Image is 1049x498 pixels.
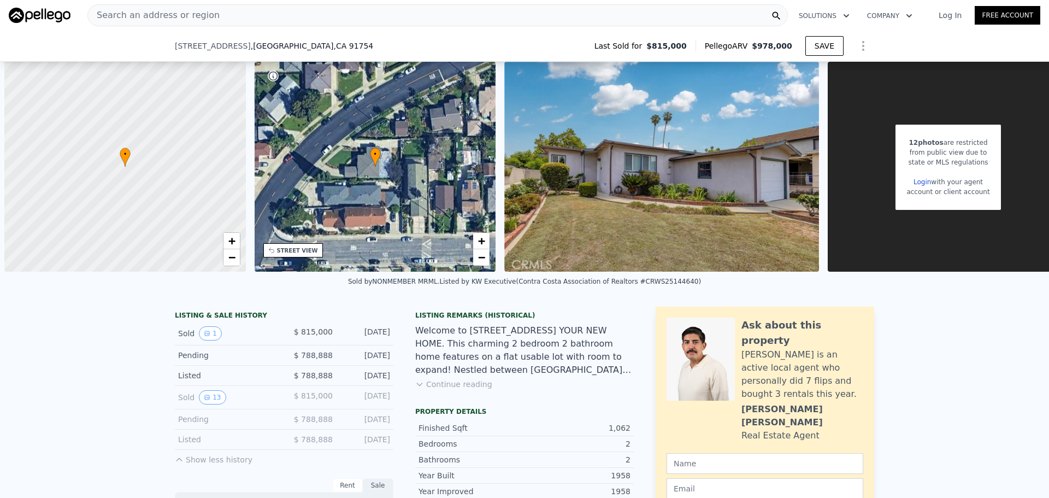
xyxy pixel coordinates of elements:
[906,187,989,197] div: account or client account
[178,390,275,405] div: Sold
[524,470,630,481] div: 1958
[646,40,687,51] span: $815,000
[294,391,333,400] span: $ 815,000
[906,148,989,157] div: from public view due to
[178,370,275,381] div: Listed
[415,324,634,377] div: Welcome to [STREET_ADDRESS] YOUR NEW HOME. This charming 2 bedroom 2 bathroom home features on a ...
[790,6,858,26] button: Solutions
[906,138,989,148] div: are restricted
[415,379,492,390] button: Continue reading
[370,149,381,159] span: •
[415,407,634,416] div: Property details
[175,40,251,51] span: [STREET_ADDRESS]
[223,233,240,249] a: Zoom in
[178,350,275,361] div: Pending
[199,326,222,341] button: View historical data
[415,311,634,320] div: Listing Remarks (Historical)
[524,423,630,433] div: 1,062
[277,247,318,255] div: STREET VIEW
[419,438,524,449] div: Bedrooms
[348,278,440,285] div: Sold by NONMEMBER MRML .
[858,6,921,26] button: Company
[363,478,393,493] div: Sale
[333,42,373,50] span: , CA 91754
[805,36,844,56] button: SAVE
[178,434,275,445] div: Listed
[752,42,792,50] span: $978,000
[852,35,874,57] button: Show Options
[524,454,630,465] div: 2
[705,40,752,51] span: Pellego ARV
[120,149,131,159] span: •
[294,435,333,444] span: $ 788,888
[478,250,485,264] span: −
[199,390,226,405] button: View historical data
[440,278,702,285] div: Listed by KW Executive (Contra Costa Association of Realtors #CRWS25144640)
[741,403,863,429] div: [PERSON_NAME] [PERSON_NAME]
[473,249,490,266] a: Zoom out
[741,348,863,401] div: [PERSON_NAME] is an active local agent who personally did 7 flips and bought 3 rentals this year.
[667,453,863,474] input: Name
[473,233,490,249] a: Zoom in
[341,390,390,405] div: [DATE]
[341,414,390,425] div: [DATE]
[228,234,235,248] span: +
[294,327,333,336] span: $ 815,000
[741,318,863,348] div: Ask about this property
[741,429,820,442] div: Real Estate Agent
[975,6,1040,25] a: Free Account
[419,486,524,497] div: Year Improved
[931,178,983,186] span: with your agent
[370,148,381,167] div: •
[178,414,275,425] div: Pending
[341,434,390,445] div: [DATE]
[175,311,393,322] div: LISTING & SALE HISTORY
[504,62,819,272] img: Sale: 166829879 Parcel: 50137142
[478,234,485,248] span: +
[175,450,252,465] button: Show less history
[341,370,390,381] div: [DATE]
[294,371,333,380] span: $ 788,888
[178,326,275,341] div: Sold
[419,423,524,433] div: Finished Sqft
[228,250,235,264] span: −
[926,10,975,21] a: Log In
[251,40,373,51] span: , [GEOGRAPHIC_DATA]
[906,157,989,167] div: state or MLS regulations
[88,9,220,22] span: Search an address or region
[294,415,333,424] span: $ 788,888
[524,438,630,449] div: 2
[294,351,333,360] span: $ 788,888
[332,478,363,493] div: Rent
[341,350,390,361] div: [DATE]
[341,326,390,341] div: [DATE]
[120,148,131,167] div: •
[419,454,524,465] div: Bathrooms
[524,486,630,497] div: 1958
[594,40,647,51] span: Last Sold for
[914,178,931,186] a: Login
[419,470,524,481] div: Year Built
[9,8,70,23] img: Pellego
[909,139,944,147] span: 12 photos
[223,249,240,266] a: Zoom out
